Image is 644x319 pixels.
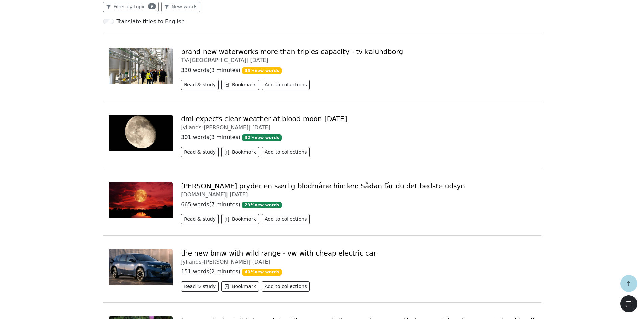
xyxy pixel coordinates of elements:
[230,191,248,198] span: [DATE]
[221,80,259,90] button: Bookmark
[148,3,156,9] span: 9
[181,281,219,292] button: Read & study
[181,57,535,63] div: TV-[GEOGRAPHIC_DATA] |
[181,201,535,209] p: 665 words ( 7 minutes )
[221,214,259,224] button: Bookmark
[181,182,465,190] a: [PERSON_NAME] pryder en særlig blodmåne himlen: Sådan får du det bedste udsyn
[221,281,259,292] button: Bookmark
[181,284,221,291] a: Read & study
[181,268,535,276] p: 151 words ( 2 minutes )
[181,191,535,198] div: [DOMAIN_NAME] |
[221,147,259,157] button: Bookmark
[262,281,310,292] button: Add to collections
[242,269,282,275] span: 40 % new words
[181,214,219,224] button: Read & study
[250,57,268,63] span: [DATE]
[161,2,201,12] button: New words
[117,18,185,25] h6: Translate titles to English
[252,124,270,131] span: [DATE]
[181,217,221,223] a: Read & study
[181,150,221,156] a: Read & study
[181,133,535,141] p: 301 words ( 3 minutes )
[181,259,535,265] div: Jyllands-[PERSON_NAME] |
[103,2,159,12] button: Filter by topic9
[181,83,221,89] a: Read & study
[109,182,173,218] img: shutterstock-2059309748.jpg
[109,48,173,84] img: dsc_2809.jpg
[242,202,282,208] span: 29 % new words
[242,67,282,74] span: 35 % new words
[181,249,376,257] a: the new bmw with wild range - vw with cheap electric car
[181,66,535,74] p: 330 words ( 3 minutes )
[252,259,270,265] span: [DATE]
[181,147,219,157] button: Read & study
[181,124,535,131] div: Jyllands-[PERSON_NAME] |
[262,80,310,90] button: Add to collections
[181,115,347,123] a: dmi expects clear weather at blood moon [DATE]
[262,147,310,157] button: Add to collections
[109,115,173,151] img: maanen---set-fra-broenshoej
[109,249,173,285] img: bmw-ix3-50-xdrive-til-jp-jpeg
[242,134,282,141] span: 32 % new words
[181,48,403,56] a: brand new waterworks more than triples capacity - tv-kalundborg
[262,214,310,224] button: Add to collections
[181,80,219,90] button: Read & study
